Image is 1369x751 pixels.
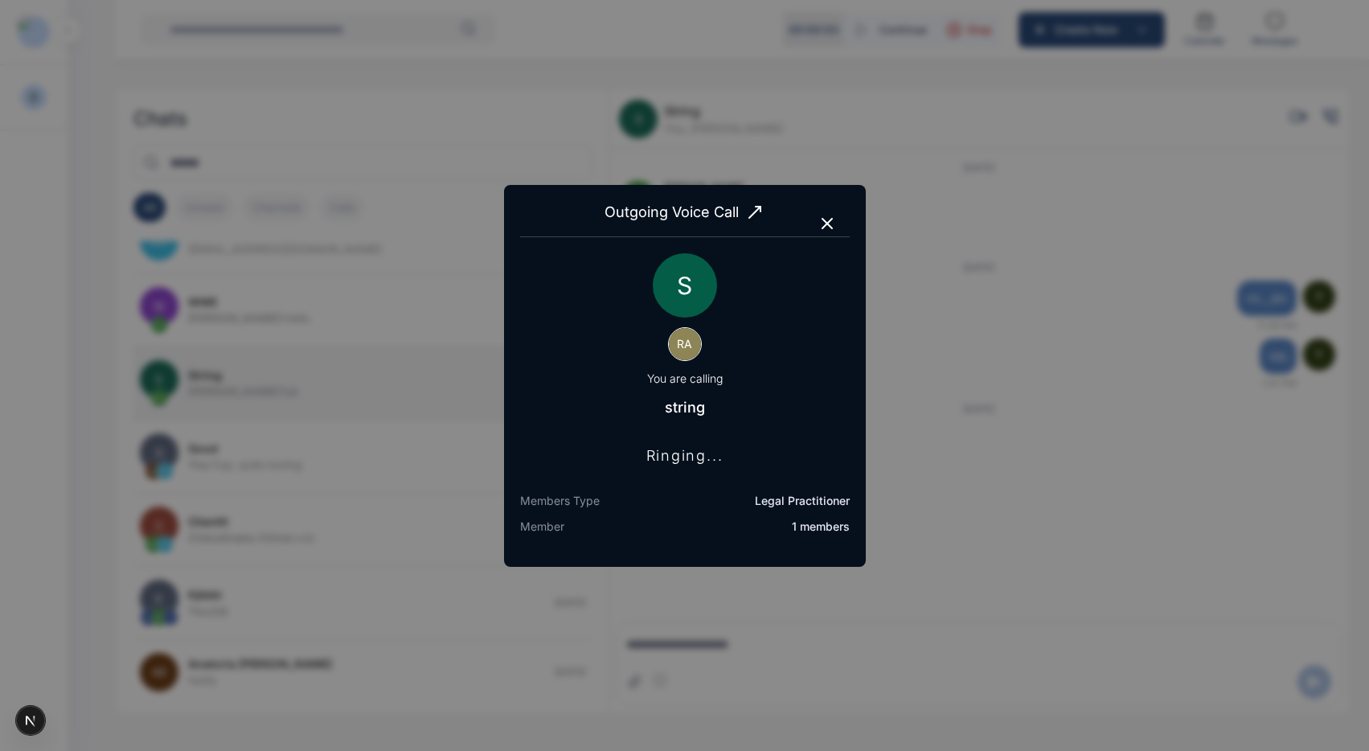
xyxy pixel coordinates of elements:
[792,519,850,535] span: 1 members
[520,201,850,224] span: Outgoing Voice Call
[520,435,850,477] span: Ringing...
[669,328,701,360] span: RA
[520,493,600,509] span: Members Type
[665,396,705,419] p: string
[653,253,717,318] span: S
[647,371,723,387] span: You are calling
[755,493,850,509] span: Legal Practitioner
[520,519,564,535] span: Member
